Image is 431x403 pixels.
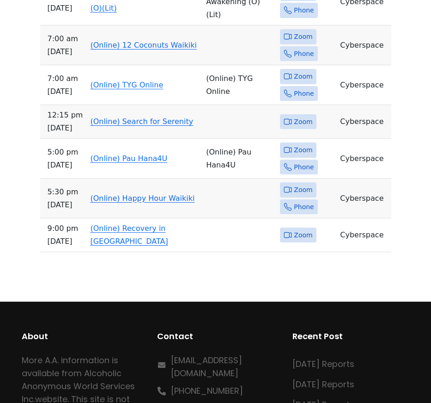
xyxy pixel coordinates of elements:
[90,194,194,203] a: (Online) Happy Hour Waikiki
[336,218,391,252] td: Cyberspace
[90,41,197,50] a: (Online) 12 Coconuts Waikiki
[22,330,139,343] h2: About
[336,179,391,218] td: Cyberspace
[48,85,83,98] span: [DATE]
[294,31,312,43] span: Zoom
[294,48,314,60] span: Phone
[48,45,83,58] span: [DATE]
[294,116,312,128] span: Zoom
[48,109,83,122] span: 12:15 PM
[48,159,83,172] span: [DATE]
[292,330,409,343] h2: Recent Post
[157,330,274,343] h2: Contact
[202,139,276,179] td: (Online) Pau Hana4U
[90,224,168,246] a: (Online) Recovery in [GEOGRAPHIC_DATA]
[48,235,83,248] span: [DATE]
[336,25,391,65] td: Cyberspace
[48,222,83,235] span: 9:00 PM
[48,2,83,15] span: [DATE]
[294,161,314,173] span: Phone
[48,32,83,45] span: 7:00 AM
[48,186,83,198] span: 5:30 PM
[294,184,312,196] span: Zoom
[294,201,314,213] span: Phone
[202,65,276,105] td: (Online) TYG Online
[171,380,243,402] a: [PHONE_NUMBER]
[48,72,83,85] span: 7:00 AM
[48,198,83,211] span: [DATE]
[294,144,312,156] span: Zoom
[90,117,193,126] a: (Online) Search for Serenity
[48,146,83,159] span: 5:00 PM
[292,354,409,374] a: [DATE] Reports
[48,122,83,135] span: [DATE]
[171,354,274,380] a: [EMAIL_ADDRESS][DOMAIN_NAME]
[336,65,391,105] td: Cyberspace
[294,88,314,99] span: Phone
[294,71,312,82] span: Zoom
[336,139,391,179] td: Cyberspace
[336,105,391,139] td: Cyberspace
[90,81,163,89] a: (Online) TYG Online
[294,5,314,16] span: Phone
[90,154,167,163] a: (Online) Pau Hana4U
[292,374,409,395] a: [DATE] Reports
[294,229,312,241] span: Zoom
